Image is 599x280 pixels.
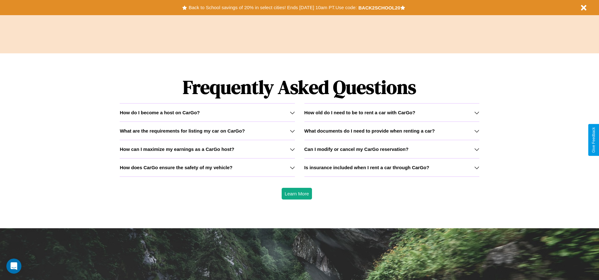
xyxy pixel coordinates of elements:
[282,188,312,200] button: Learn More
[591,127,596,153] div: Give Feedback
[6,259,21,274] iframe: Intercom live chat
[304,128,435,134] h3: What documents do I need to provide when renting a car?
[358,5,400,10] b: BACK2SCHOOL20
[187,3,358,12] button: Back to School savings of 20% in select cities! Ends [DATE] 10am PT.Use code:
[304,146,409,152] h3: Can I modify or cancel my CarGo reservation?
[120,71,479,103] h1: Frequently Asked Questions
[120,146,234,152] h3: How can I maximize my earnings as a CarGo host?
[304,110,416,115] h3: How old do I need to be to rent a car with CarGo?
[304,165,429,170] h3: Is insurance included when I rent a car through CarGo?
[120,110,200,115] h3: How do I become a host on CarGo?
[120,128,245,134] h3: What are the requirements for listing my car on CarGo?
[120,165,232,170] h3: How does CarGo ensure the safety of my vehicle?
